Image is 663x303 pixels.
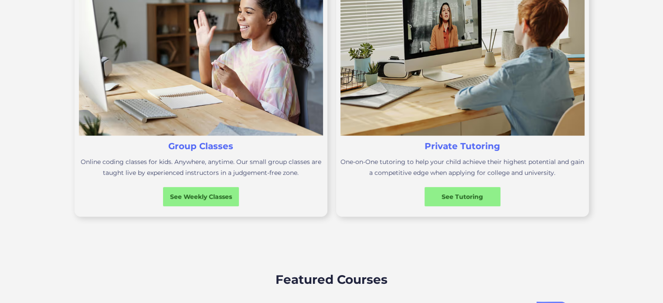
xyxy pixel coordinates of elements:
[340,157,585,178] p: One-on-One tutoring to help your child achieve their highest potential and gain a competitive edg...
[163,192,239,201] div: See Weekly Classes
[425,140,500,152] h3: Private Tutoring
[168,140,233,152] h3: Group Classes
[79,157,323,178] p: Online coding classes for kids. Anywhere, anytime. Our small group classes are taught live by exp...
[163,187,239,206] a: See Weekly Classes
[425,187,500,206] a: See Tutoring
[425,192,500,201] div: See Tutoring
[275,270,388,289] h2: Featured Courses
